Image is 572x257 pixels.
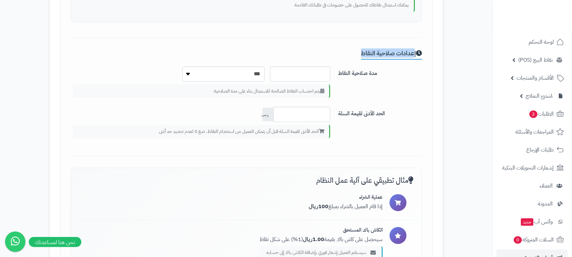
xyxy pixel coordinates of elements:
span: العملاء [540,181,553,191]
span: 1 [298,235,302,243]
span: جديد [521,218,534,226]
a: وآتس آبجديد [497,214,568,230]
span: نقاط البيع (POS) [518,55,553,65]
span: مُنشئ النماذج [526,91,553,101]
span: 0 [514,236,522,244]
a: المدونة [497,196,568,212]
span: 100 [319,202,329,211]
span: المدونة [538,199,553,209]
span: طلبات الإرجاع [527,145,554,155]
p: سيحصل على كاش باك بقيمة ( %) على شكل نقاط [260,236,383,243]
span: لوحة التحكم [529,37,554,47]
div: الحد الأدنى لقيمة السلة قبل أن يتمكن العميل من استخدام النقاط. ضع 0 لعدم تحديد حد أدنى [73,125,331,138]
div: يتم احتساب النقاط الصالحة للاستبدال بناء على مدة الصلاحية [73,84,331,98]
a: السلات المتروكة0 [497,232,568,248]
h3: مثال تطبيقي على آلية عمل النظام [79,177,413,184]
p: إذا قام العميل بالشراء بمبلغ [309,203,383,211]
h4: الكاش باك المستحق [260,227,383,233]
label: مدة صلاحية النقاط [335,66,425,77]
strong: ريال [303,235,325,243]
small: يمكنك استبدال نقاطك للحصول على خصومات في طلباتك القادمة [295,1,409,8]
a: الطلبات2 [497,106,568,122]
span: 1.00 [313,235,325,243]
label: الحد الأدنى لقيمة السلة [335,107,425,118]
a: إشعارات التحويلات البنكية [497,160,568,176]
a: العملاء [497,178,568,194]
a: طلبات الإرجاع [497,142,568,158]
span: المراجعات والأسئلة [516,127,554,137]
span: الأقسام والمنتجات [517,73,554,83]
a: لوحة التحكم [497,34,568,50]
span: سيستلم العميل إشعار فوري بإضافة الكاش باك إلى حسابه [267,249,366,256]
span: السلات المتروكة [513,235,554,244]
span: وآتس آب [520,217,553,226]
span: الطلبات [529,109,554,119]
a: المراجعات والأسئلة [497,124,568,140]
h3: إعدادات صلاحية النقاط [361,50,422,60]
span: إشعارات التحويلات البنكية [503,163,554,173]
span: 2 [530,111,538,118]
h4: عملية الشراء [309,194,383,200]
span: ر.س [263,108,273,121]
strong: ريال [309,202,329,211]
